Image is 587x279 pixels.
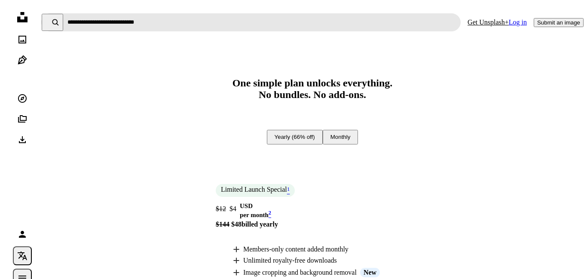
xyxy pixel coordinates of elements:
[14,52,31,69] a: Illustrations
[42,14,63,31] button: Search Unsplash
[285,186,292,195] a: 1
[216,184,295,197] div: Limited Launch Special
[14,131,31,148] a: Download History
[41,77,584,121] h2: One simple plan unlocks everything. No bundles. No add-ons.
[240,210,271,219] span: per month
[233,257,409,264] li: Unlimited royalty-free downloads
[240,202,271,210] span: USD
[216,200,236,217] div: $4
[14,90,31,107] a: Explore
[468,18,509,26] a: Get Unsplash+
[216,221,409,228] div: $48 billed yearly
[14,9,31,28] a: Home — Unsplash
[14,110,31,128] a: Collections
[41,13,461,31] form: Find visuals sitewide
[216,221,229,228] span: $144
[13,246,32,265] button: Language
[14,31,31,48] a: Photos
[509,18,527,26] a: Log in
[269,210,271,216] sup: 2
[216,205,226,213] span: $12
[323,130,358,144] button: Monthly
[14,226,31,243] a: Log in / Sign up
[267,212,273,218] a: 2
[534,18,584,27] button: Submit an image
[360,268,380,277] span: New
[233,245,409,253] li: Members-only content added monthly
[267,130,323,144] button: Yearly (66% off)
[233,268,409,277] li: Image cropping and background removal
[287,186,290,192] sup: 1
